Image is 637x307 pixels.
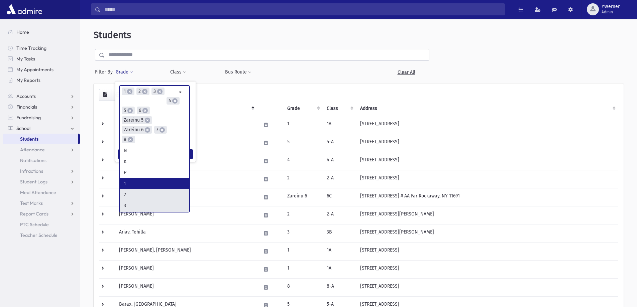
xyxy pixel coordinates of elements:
td: [PERSON_NAME], [PERSON_NAME] [115,242,257,260]
td: [STREET_ADDRESS] [356,170,618,188]
span: Filter By [95,68,115,75]
th: Address: activate to sort column ascending [356,101,618,116]
button: Class [170,66,187,78]
li: 4 [167,97,180,105]
li: 1 [122,88,134,95]
td: [PERSON_NAME] [115,170,257,188]
span: Students [94,29,131,40]
a: Student Logs [3,176,80,187]
td: 6C [323,188,356,206]
td: [PERSON_NAME] [115,116,257,134]
span: Test Marks [20,200,43,206]
span: Teacher Schedule [20,232,58,238]
span: × [142,89,147,94]
td: 1 [283,116,322,134]
li: 6 [137,107,150,114]
td: 2 [283,170,322,188]
span: × [145,118,150,123]
td: 3B [323,224,356,242]
a: Students [3,134,78,144]
a: My Tasks [3,53,80,64]
span: × [127,89,132,94]
li: Zareinu 6 [122,126,152,134]
a: Infractions [3,166,80,176]
a: Report Cards [3,208,80,219]
li: 3 [120,200,189,211]
img: AdmirePro [5,3,44,16]
td: [PERSON_NAME] [115,278,257,296]
td: [STREET_ADDRESS][PERSON_NAME] [356,206,618,224]
a: Financials [3,102,80,112]
li: P [120,167,189,178]
span: Infractions [20,168,43,174]
span: My Appointments [16,66,54,72]
td: Ariav, Tehilla [115,224,257,242]
td: [PERSON_NAME] [115,134,257,152]
button: Grade [115,66,133,78]
span: Meal Attendance [20,189,56,195]
a: My Reports [3,75,80,86]
span: My Tasks [16,56,35,62]
td: 4 [283,152,322,170]
td: [STREET_ADDRESS] # AA Far Rockaway, NY 11691 [356,188,618,206]
span: My Reports [16,77,40,83]
td: [PERSON_NAME] [PERSON_NAME] [115,152,257,170]
li: N [120,145,189,156]
span: × [160,127,165,133]
li: 1 [120,178,189,189]
a: Accounts [3,91,80,102]
a: My Appointments [3,64,80,75]
span: × [157,89,163,94]
td: [STREET_ADDRESS] [356,242,618,260]
td: 4-A [323,152,356,170]
input: Search [101,3,505,15]
td: 2-A [323,170,356,188]
td: 1A [323,260,356,278]
td: 1A [323,242,356,260]
span: × [127,108,133,113]
th: Student: activate to sort column descending [115,101,257,116]
td: 5-A [323,134,356,152]
span: × [172,98,178,104]
span: Notifications [20,157,46,163]
span: Students [20,136,38,142]
a: Clear All [383,66,429,78]
td: [PERSON_NAME] [PERSON_NAME] [115,188,257,206]
td: 2 [283,206,322,224]
a: Attendance [3,144,80,155]
span: Admin [602,9,620,15]
span: Time Tracking [16,45,46,51]
td: 1 [283,260,322,278]
th: Class: activate to sort column ascending [323,101,356,116]
a: Notifications [3,155,80,166]
li: 5 [122,107,135,114]
span: × [145,127,150,133]
td: 1A [323,116,356,134]
button: CSV [99,89,111,101]
td: Zareinu 6 [283,188,322,206]
span: Report Cards [20,211,48,217]
span: Accounts [16,93,36,99]
li: 2 [120,189,189,200]
td: [PERSON_NAME] [115,206,257,224]
span: Financials [16,104,37,110]
a: School [3,123,80,134]
span: Home [16,29,29,35]
span: × [128,137,133,142]
a: Teacher Schedule [3,230,80,241]
li: 2 [136,88,149,95]
li: 8 [122,136,135,143]
td: [STREET_ADDRESS][PERSON_NAME] [356,224,618,242]
td: 8 [283,278,322,296]
a: Fundraising [3,112,80,123]
a: Home [3,27,80,37]
span: Remove all items [179,88,182,96]
li: Zareinu 5 [122,116,152,124]
span: YWerner [602,4,620,9]
span: Attendance [20,147,45,153]
span: × [142,108,148,113]
th: Grade: activate to sort column ascending [283,101,322,116]
span: Student Logs [20,179,47,185]
button: Print [111,89,124,101]
a: Meal Attendance [3,187,80,198]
